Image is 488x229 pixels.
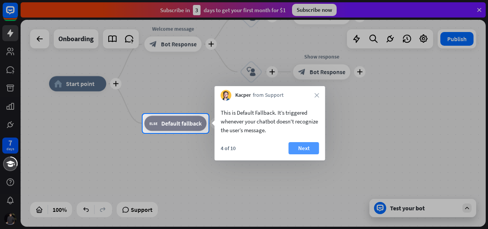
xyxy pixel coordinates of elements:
span: Default fallback [161,120,202,127]
div: This is Default Fallback. It’s triggered whenever your chatbot doesn't recognize the user’s message. [221,108,319,135]
i: block_fallback [149,120,157,127]
i: close [315,93,319,98]
div: 4 of 10 [221,145,236,152]
button: Next [289,142,319,154]
span: Kacper [235,91,251,99]
button: Open LiveChat chat widget [6,3,29,26]
span: from Support [253,91,284,99]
